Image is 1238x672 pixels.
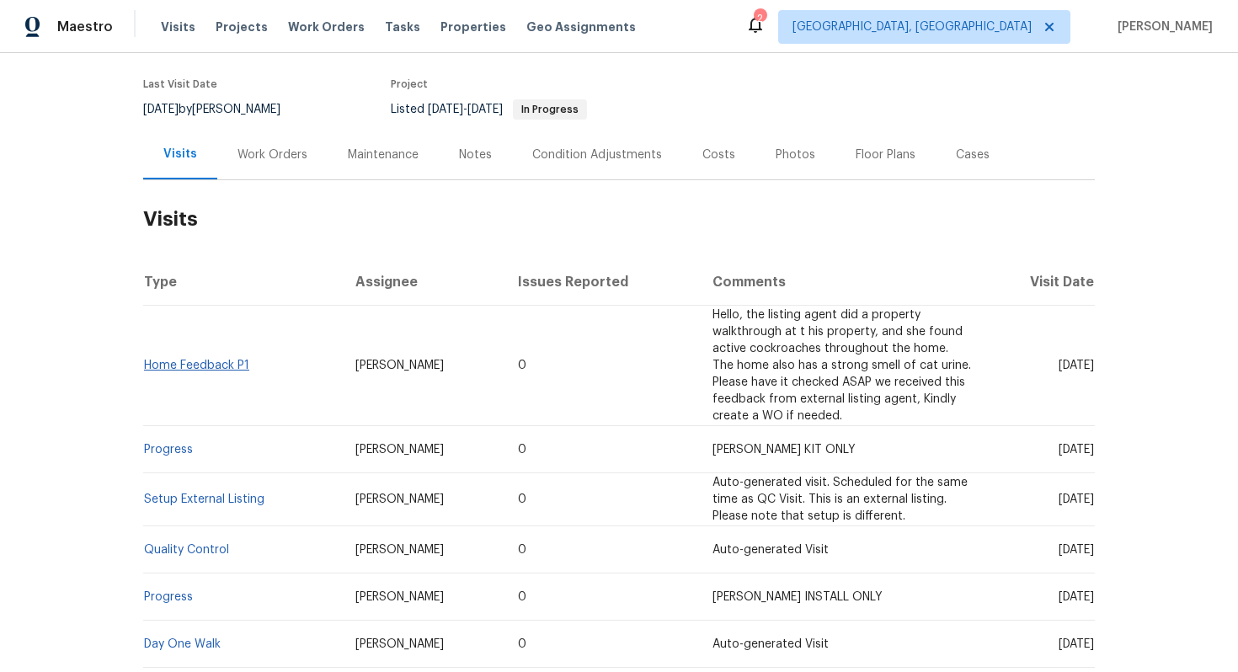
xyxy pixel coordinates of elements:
[1059,444,1094,456] span: [DATE]
[712,638,829,650] span: Auto-generated Visit
[1059,360,1094,371] span: [DATE]
[1059,544,1094,556] span: [DATE]
[144,591,193,603] a: Progress
[161,19,195,35] span: Visits
[985,259,1095,306] th: Visit Date
[792,19,1032,35] span: [GEOGRAPHIC_DATA], [GEOGRAPHIC_DATA]
[712,591,883,603] span: [PERSON_NAME] INSTALL ONLY
[712,309,971,422] span: Hello, the listing agent did a property walkthrough at t his property, and she found active cockr...
[144,360,249,371] a: Home Feedback P1
[712,477,968,522] span: Auto-generated visit. Scheduled for the same time as QC Visit. This is an external listing. Pleas...
[348,147,419,163] div: Maintenance
[144,544,229,556] a: Quality Control
[1059,493,1094,505] span: [DATE]
[440,19,506,35] span: Properties
[1059,638,1094,650] span: [DATE]
[391,79,428,89] span: Project
[355,544,444,556] span: [PERSON_NAME]
[428,104,503,115] span: -
[355,638,444,650] span: [PERSON_NAME]
[355,493,444,505] span: [PERSON_NAME]
[355,360,444,371] span: [PERSON_NAME]
[526,19,636,35] span: Geo Assignments
[518,493,526,505] span: 0
[143,180,1095,259] h2: Visits
[355,591,444,603] span: [PERSON_NAME]
[515,104,585,115] span: In Progress
[144,493,264,505] a: Setup External Listing
[143,79,217,89] span: Last Visit Date
[57,19,113,35] span: Maestro
[532,147,662,163] div: Condition Adjustments
[143,104,179,115] span: [DATE]
[1111,19,1213,35] span: [PERSON_NAME]
[288,19,365,35] span: Work Orders
[504,259,698,306] th: Issues Reported
[459,147,492,163] div: Notes
[518,360,526,371] span: 0
[144,638,221,650] a: Day One Walk
[467,104,503,115] span: [DATE]
[342,259,505,306] th: Assignee
[699,259,985,306] th: Comments
[754,10,766,27] div: 2
[518,544,526,556] span: 0
[428,104,463,115] span: [DATE]
[518,591,526,603] span: 0
[776,147,815,163] div: Photos
[143,99,301,120] div: by [PERSON_NAME]
[712,444,856,456] span: [PERSON_NAME] KIT ONLY
[518,444,526,456] span: 0
[956,147,990,163] div: Cases
[216,19,268,35] span: Projects
[385,21,420,33] span: Tasks
[237,147,307,163] div: Work Orders
[144,444,193,456] a: Progress
[391,104,587,115] span: Listed
[355,444,444,456] span: [PERSON_NAME]
[702,147,735,163] div: Costs
[163,146,197,163] div: Visits
[518,638,526,650] span: 0
[143,259,342,306] th: Type
[856,147,915,163] div: Floor Plans
[712,544,829,556] span: Auto-generated Visit
[1059,591,1094,603] span: [DATE]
